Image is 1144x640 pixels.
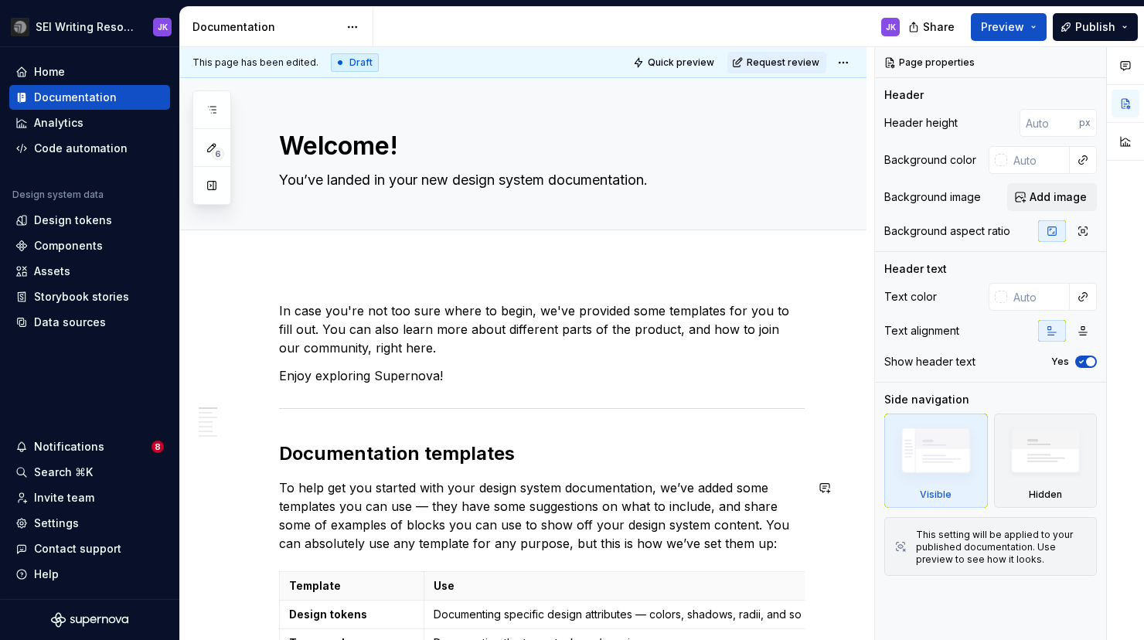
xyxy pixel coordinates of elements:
div: Draft [331,53,379,72]
div: Settings [34,516,79,531]
label: Yes [1051,356,1069,368]
button: Quick preview [628,52,721,73]
div: Contact support [34,541,121,557]
span: Request review [747,56,819,69]
div: Design system data [12,189,104,201]
button: Preview [971,13,1047,41]
p: Enjoy exploring Supernova! [279,366,805,385]
button: Search ⌘K [9,460,170,485]
span: Publish [1075,19,1115,35]
div: Notifications [34,439,104,454]
button: Help [9,562,170,587]
div: Invite team [34,490,94,506]
p: Use [434,578,825,594]
div: Visible [920,489,952,501]
a: Code automation [9,136,170,161]
span: Preview [981,19,1024,35]
div: Background image [884,189,981,205]
div: This setting will be applied to your published documentation. Use preview to see how it looks. [916,529,1087,566]
p: In case you're not too sure where to begin, we've provided some templates for you to fill out. Yo... [279,301,805,357]
div: Hidden [1029,489,1062,501]
div: Text alignment [884,323,959,339]
a: Components [9,233,170,258]
span: This page has been edited. [192,56,318,69]
div: Storybook stories [34,289,129,305]
a: Analytics [9,111,170,135]
span: 6 [212,148,224,160]
div: Help [34,567,59,582]
strong: Design tokens [289,608,367,621]
a: Settings [9,511,170,536]
a: Home [9,60,170,84]
div: Code automation [34,141,128,156]
button: Publish [1053,13,1138,41]
div: Documentation [34,90,117,105]
input: Auto [1007,146,1070,174]
div: Home [34,64,65,80]
div: Search ⌘K [34,465,93,480]
div: JK [886,21,896,33]
div: Background color [884,152,976,168]
div: Text color [884,289,937,305]
textarea: Welcome! [276,128,802,165]
a: Documentation [9,85,170,110]
h2: Documentation templates [279,441,805,466]
div: Show header text [884,354,975,369]
div: Header [884,87,924,103]
div: Header text [884,261,947,277]
input: Auto [1020,109,1079,137]
div: Hidden [994,414,1098,508]
div: Design tokens [34,213,112,228]
button: Share [901,13,965,41]
button: Request review [727,52,826,73]
div: Components [34,238,103,254]
a: Invite team [9,485,170,510]
span: 8 [152,441,164,453]
a: Storybook stories [9,284,170,309]
img: 3ce36157-9fde-47d2-9eb8-fa8ebb961d3d.png [11,18,29,36]
div: JK [158,21,168,33]
button: SEI Writing ResourcesJK [3,10,176,43]
div: Side navigation [884,392,969,407]
svg: Supernova Logo [51,612,128,628]
a: Design tokens [9,208,170,233]
textarea: You’ve landed in your new design system documentation. [276,168,802,192]
div: SEI Writing Resources [36,19,134,35]
button: Contact support [9,536,170,561]
div: Background aspect ratio [884,223,1010,239]
div: Data sources [34,315,106,330]
div: Header height [884,115,958,131]
div: Visible [884,414,988,508]
p: Documenting specific design attributes — colors, shadows, radii, and so on. [434,607,825,622]
input: Auto [1007,283,1070,311]
div: Documentation [192,19,339,35]
button: Add image [1007,183,1097,211]
a: Assets [9,259,170,284]
a: Data sources [9,310,170,335]
div: Analytics [34,115,83,131]
span: Share [923,19,955,35]
p: Template [289,578,414,594]
div: Assets [34,264,70,279]
p: px [1079,117,1091,129]
span: Add image [1030,189,1087,205]
button: Notifications8 [9,434,170,459]
span: Quick preview [648,56,714,69]
p: To help get you started with your design system documentation, we’ve added some templates you can... [279,478,805,553]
